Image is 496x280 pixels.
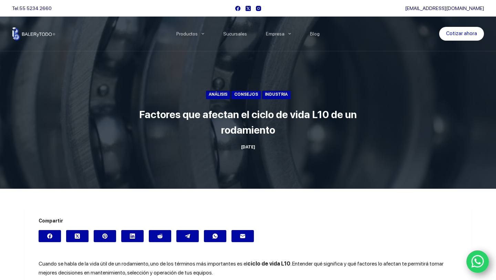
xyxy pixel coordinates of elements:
a: Pinterest [94,230,116,242]
a: Telegram [176,230,199,242]
a: Cotizar ahora [439,27,484,41]
a: LinkedIn [121,230,144,242]
time: [DATE] [241,145,255,149]
a: Instagram [256,6,261,11]
a: Correo electrónico [231,230,254,242]
a: X (Twitter) [246,6,251,11]
nav: Menu Principal [167,17,329,51]
a: Industria [262,91,290,99]
a: WhatsApp [466,250,489,273]
span: Cuando se habla de la vida útil de un rodamiento, uno de los términos más importantes es el [39,260,247,267]
a: X (Twitter) [66,230,89,242]
a: Reddit [149,230,171,242]
a: [EMAIL_ADDRESS][DOMAIN_NAME] [405,6,484,11]
a: Facebook [39,230,61,242]
a: WhatsApp [204,230,226,242]
a: 55 5234 2660 [19,6,52,11]
b: ciclo de vida L10 [247,260,290,267]
span: Compartir [39,217,457,225]
a: Facebook [235,6,240,11]
a: Consejos [231,91,261,99]
img: Balerytodo [12,27,55,40]
a: Análisis [206,91,230,99]
span: Tel. [12,6,52,11]
h1: Factores que afectan el ciclo de vida L10 de un rodamiento [119,107,377,138]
